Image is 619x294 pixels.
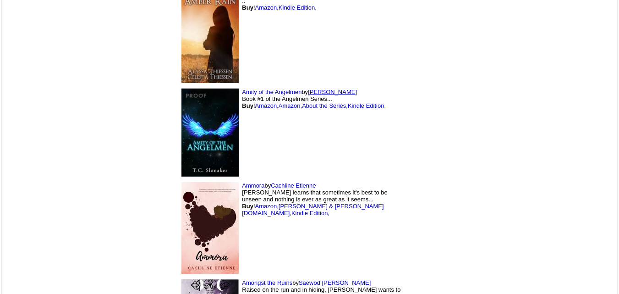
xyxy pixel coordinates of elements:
a: Amongst the Ruins [242,279,292,286]
a: Amity of the Angelmen [242,89,301,95]
img: shim.gif [411,200,447,255]
font: by [PERSON_NAME] learns that sometimes it's best to be unseen and nothing is ever as great as it ... [242,182,388,216]
a: Kindle Edition [291,210,328,216]
a: [PERSON_NAME] & [PERSON_NAME][DOMAIN_NAME] [242,203,383,216]
img: shim.gif [456,135,458,138]
img: shim.gif [456,231,458,233]
img: 75671.jpg [181,182,239,274]
a: Amazon [279,102,301,109]
a: About the Series [302,102,346,109]
img: shim.gif [411,105,447,160]
img: shim.gif [456,39,458,42]
font: by Book #1 of the Angelmen Series... ! , , , , [242,89,386,109]
a: Saewod [PERSON_NAME] [299,279,371,286]
a: Amazon [255,203,277,210]
a: Amazon [255,102,277,109]
a: [PERSON_NAME] [308,89,357,95]
a: Kindle Edition [348,102,384,109]
a: Ammora [242,182,264,189]
a: Amazon [255,4,277,11]
a: Kindle Edition [279,4,315,11]
img: 70898.jpg [181,89,239,177]
a: Cachline Etienne [271,182,316,189]
b: Buy [242,203,253,210]
img: shim.gif [411,9,447,64]
b: Buy [242,4,253,11]
b: Buy [242,102,253,109]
